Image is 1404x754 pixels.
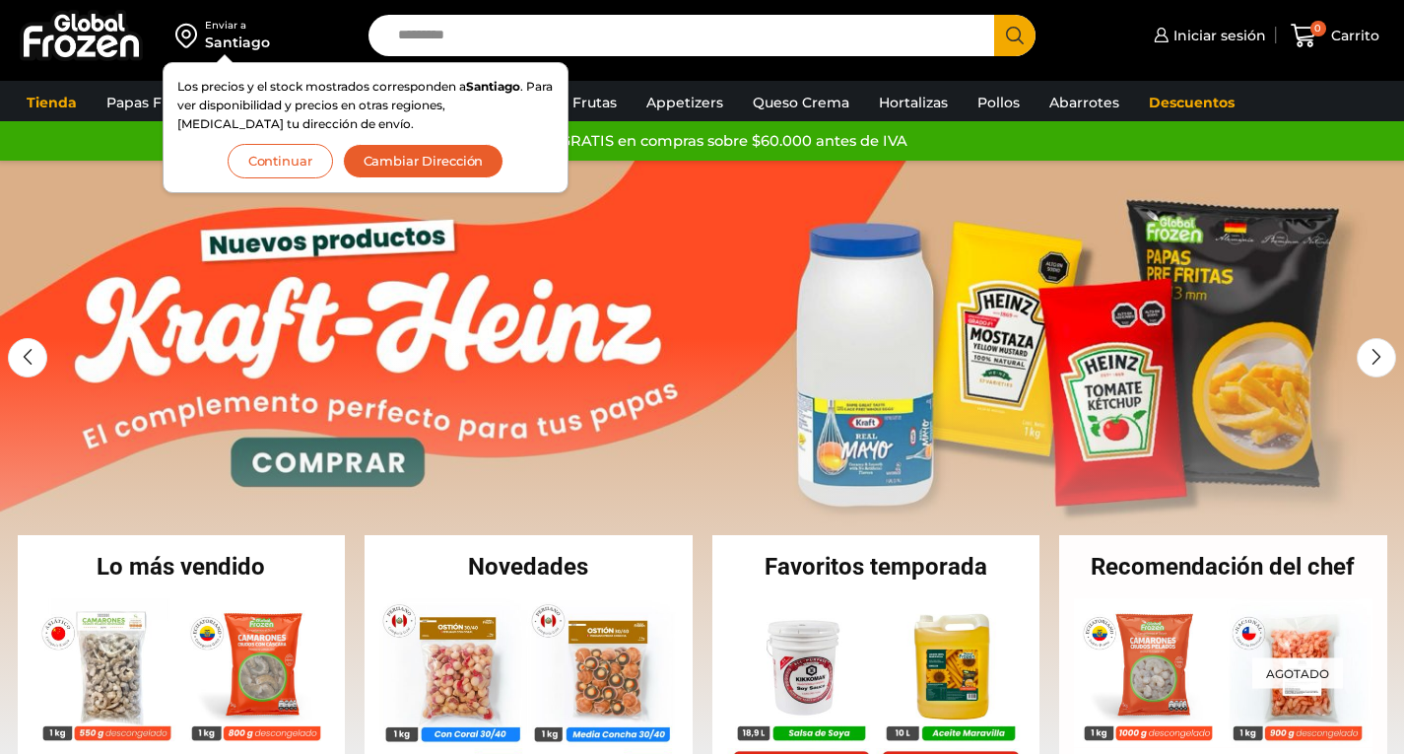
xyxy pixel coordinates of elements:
p: Agotado [1252,657,1343,688]
button: Search button [994,15,1036,56]
a: Pollos [968,84,1030,121]
span: 0 [1310,21,1326,36]
a: Queso Crema [743,84,859,121]
a: Appetizers [636,84,733,121]
h2: Lo más vendido [18,555,346,579]
div: Next slide [1357,338,1396,377]
a: Papas Fritas [97,84,202,121]
a: 0 Carrito [1286,13,1384,59]
a: Hortalizas [869,84,958,121]
div: Santiago [205,33,270,52]
h2: Novedades [365,555,693,579]
strong: Santiago [466,79,520,94]
p: Los precios y el stock mostrados corresponden a . Para ver disponibilidad y precios en otras regi... [177,77,554,134]
img: address-field-icon.svg [175,19,205,52]
h2: Favoritos temporada [712,555,1040,579]
a: Iniciar sesión [1149,16,1266,55]
a: Abarrotes [1039,84,1129,121]
button: Continuar [228,144,333,178]
h2: Recomendación del chef [1059,555,1387,579]
a: Descuentos [1139,84,1244,121]
a: Tienda [17,84,87,121]
span: Iniciar sesión [1169,26,1266,45]
div: Enviar a [205,19,270,33]
span: Carrito [1326,26,1379,45]
div: Previous slide [8,338,47,377]
button: Cambiar Dirección [343,144,504,178]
